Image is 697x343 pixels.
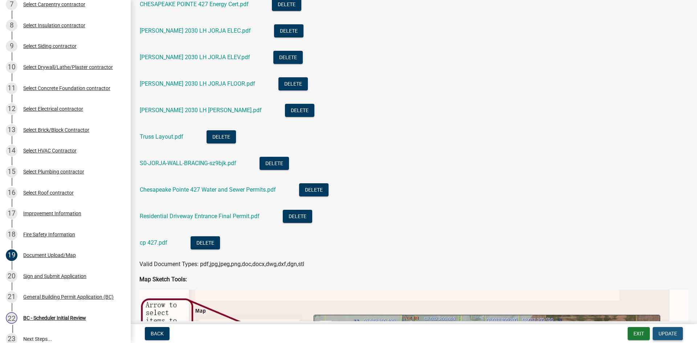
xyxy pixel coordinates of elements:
[140,80,255,87] a: [PERSON_NAME] 2030 LH JORJA FLOOR.pdf
[273,54,303,61] wm-modal-confirm: Delete Document
[6,82,17,94] div: 11
[139,261,304,268] span: Valid Document Types: pdf,jpg,jpeg,png,doc,docx,dwg,dxf,dgn,stl
[23,190,74,195] div: Select Roof contractor
[207,130,236,143] button: Delete
[283,213,312,220] wm-modal-confirm: Delete Document
[23,274,86,279] div: Sign and Submit Application
[653,327,683,340] button: Update
[23,127,89,132] div: Select Brick/Block Contractor
[285,104,314,117] button: Delete
[140,54,250,61] a: [PERSON_NAME] 2030 LH JORJA ELEV.pdf
[6,291,17,303] div: 21
[6,40,17,52] div: 9
[273,51,303,64] button: Delete
[23,253,76,258] div: Document Upload/Map
[23,169,84,174] div: Select Plumbing contractor
[299,187,329,194] wm-modal-confirm: Delete Document
[285,107,314,114] wm-modal-confirm: Delete Document
[272,1,301,8] wm-modal-confirm: Delete Document
[6,20,17,31] div: 8
[23,65,113,70] div: Select Drywall/Lathe/Plaster contractor
[140,239,167,246] a: cp 427.pdf
[23,106,83,111] div: Select Electrical contractor
[140,213,260,220] a: Residential Driveway Entrance Final Permit.pdf
[274,28,303,35] wm-modal-confirm: Delete Document
[6,166,17,177] div: 15
[23,211,81,216] div: Improvement Information
[283,210,312,223] button: Delete
[659,331,677,336] span: Update
[140,107,262,114] a: [PERSON_NAME] 2030 LH [PERSON_NAME].pdf
[191,236,220,249] button: Delete
[140,27,251,34] a: [PERSON_NAME] 2030 LH JORJA ELEC.pdf
[278,81,308,88] wm-modal-confirm: Delete Document
[6,124,17,136] div: 13
[23,315,86,320] div: BC - Scheduler Initial Review
[260,157,289,170] button: Delete
[140,133,183,140] a: Truss Layout.pdf
[6,145,17,156] div: 14
[139,276,187,283] strong: Map Sketch Tools:
[207,134,236,141] wm-modal-confirm: Delete Document
[278,77,308,90] button: Delete
[23,2,85,7] div: Select Carpentry contractor
[299,183,329,196] button: Delete
[145,327,170,340] button: Back
[23,44,77,49] div: Select Siding contractor
[6,270,17,282] div: 20
[23,86,110,91] div: Select Concrete Foundation contractor
[260,160,289,167] wm-modal-confirm: Delete Document
[6,229,17,240] div: 18
[23,294,114,299] div: General Building Permit Application (BC)
[6,312,17,324] div: 22
[6,187,17,199] div: 16
[274,24,303,37] button: Delete
[628,327,650,340] button: Exit
[140,1,249,8] a: CHESAPEAKE POINTE 427 Energy Cert.pdf
[6,249,17,261] div: 19
[140,160,236,167] a: S0-JORJA-WALL-BRACING-sz9bjk.pdf
[6,103,17,115] div: 12
[23,148,77,153] div: Select HVAC Contractor
[191,240,220,247] wm-modal-confirm: Delete Document
[23,232,75,237] div: Fire Safety Information
[140,186,276,193] a: Chesapeake Pointe 427 Water and Sewer Permits.pdf
[6,208,17,219] div: 17
[151,331,164,336] span: Back
[23,23,85,28] div: Select Insulation contractor
[6,61,17,73] div: 10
